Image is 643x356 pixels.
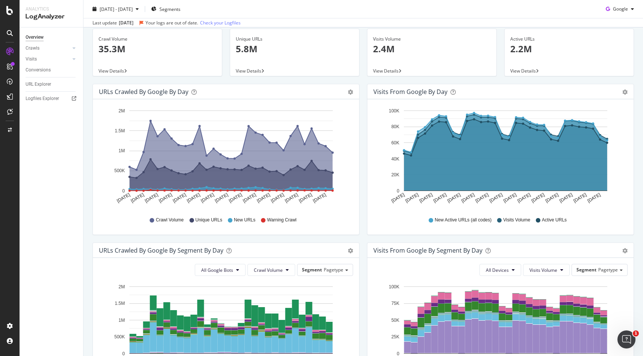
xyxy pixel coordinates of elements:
span: [DATE] - [DATE] [100,6,133,12]
button: All Google Bots [195,264,246,276]
text: [DATE] [461,192,476,204]
div: Unique URLs [236,36,353,42]
span: Pagetype [598,267,618,273]
text: [DATE] [312,192,327,204]
button: All Devices [479,264,521,276]
div: Your logs are out of date. [146,20,198,26]
text: [DATE] [298,192,313,204]
span: Crawl Volume [156,217,183,223]
div: Active URLs [510,36,628,42]
div: URLs Crawled by Google By Segment By Day [99,247,223,254]
span: Pagetype [324,267,343,273]
span: View Details [510,68,536,74]
a: URL Explorer [26,80,78,88]
text: [DATE] [587,192,602,204]
text: 2M [118,108,125,114]
div: Analytics [26,6,77,12]
span: 1 [633,330,639,336]
span: Segment [576,267,596,273]
text: 75K [391,301,399,306]
text: 1.5M [115,128,125,133]
span: Visits Volume [529,267,557,273]
div: URL Explorer [26,80,51,88]
div: Visits [26,55,37,63]
text: [DATE] [517,192,532,204]
span: All Google Bots [201,267,233,273]
span: View Details [99,68,124,74]
text: [DATE] [488,192,503,204]
div: [DATE] [119,20,133,26]
span: Warning Crawl [267,217,296,223]
a: Conversions [26,66,78,74]
text: 50K [391,318,399,323]
text: [DATE] [475,192,490,204]
span: Segment [302,267,322,273]
p: 2.2M [510,42,628,55]
text: [DATE] [144,192,159,204]
text: [DATE] [446,192,461,204]
text: [DATE] [172,192,187,204]
text: [DATE] [186,192,201,204]
text: [DATE] [228,192,243,204]
div: Visits from Google By Segment By Day [373,247,482,254]
button: Crawl Volume [247,264,295,276]
div: Conversions [26,66,51,74]
div: gear [622,89,628,95]
span: Crawl Volume [254,267,283,273]
text: [DATE] [130,192,145,204]
text: [DATE] [116,192,131,204]
iframe: Intercom live chat [617,330,635,348]
span: All Devices [486,267,509,273]
text: 100K [389,108,399,114]
div: URLs Crawled by Google by day [99,88,188,95]
text: [DATE] [390,192,405,204]
text: 1M [118,318,125,323]
p: 2.4M [373,42,491,55]
p: 5.8M [236,42,353,55]
span: Segments [159,6,180,12]
a: Check your Logfiles [200,20,241,26]
text: [DATE] [573,192,588,204]
span: Visits Volume [503,217,530,223]
div: Visits from Google by day [373,88,447,95]
div: gear [348,89,353,95]
button: Segments [148,3,183,15]
text: [DATE] [256,192,271,204]
text: 25K [391,334,399,339]
span: Active URLs [542,217,567,223]
a: Crawls [26,44,70,52]
text: [DATE] [158,192,173,204]
text: 500K [114,334,125,339]
span: Google [613,6,628,12]
text: 60K [391,140,399,145]
div: Overview [26,33,44,41]
div: gear [622,248,628,253]
button: Google [603,3,637,15]
svg: A chart. [99,105,353,210]
span: View Details [373,68,399,74]
text: 80K [391,124,399,130]
span: View Details [236,68,261,74]
span: New URLs [234,217,255,223]
span: Unique URLs [196,217,222,223]
text: 20K [391,172,399,177]
button: [DATE] - [DATE] [89,3,142,15]
text: [DATE] [405,192,420,204]
text: [DATE] [214,192,229,204]
div: Last update [93,20,241,26]
svg: A chart. [373,105,628,210]
text: [DATE] [200,192,215,204]
text: [DATE] [558,192,573,204]
div: Logfiles Explorer [26,95,59,103]
text: [DATE] [544,192,560,204]
text: 0 [397,188,399,194]
text: 0 [122,188,125,194]
button: Visits Volume [523,264,570,276]
text: 100K [389,284,399,289]
text: [DATE] [242,192,257,204]
a: Logfiles Explorer [26,95,78,103]
a: Visits [26,55,70,63]
text: 1.5M [115,301,125,306]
